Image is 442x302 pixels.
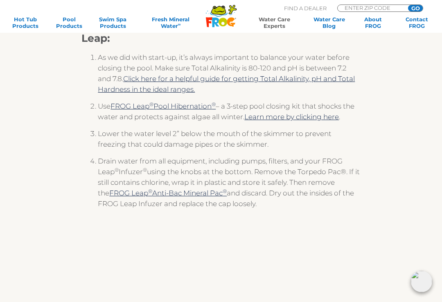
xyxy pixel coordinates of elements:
[140,16,202,29] a: Fresh MineralWater∞
[344,5,399,11] input: Zip Code Form
[408,5,423,11] input: GO
[400,16,434,29] a: ContactFROG
[110,102,212,110] a: FROG Leap®Pool Hibernation
[8,16,42,29] a: Hot TubProducts
[143,167,147,173] sup: ®
[246,16,302,29] a: Water CareExperts
[98,75,355,93] a: Click here for a helpful guide for getting Total Alkalinity, pH and Total Hardness in the ideal r...
[149,101,153,107] sup: ®
[52,16,86,29] a: PoolProducts
[148,188,152,194] sup: ®
[411,271,432,292] img: openIcon
[223,188,227,194] sup: ®
[115,167,119,173] sup: ®
[98,128,360,156] li: Lower the water level 2” below the mouth of the skimmer to prevent freezing that could damage pip...
[212,102,216,110] a: ®
[109,189,227,197] a: FROG Leap®Anti-Bac Mineral Pac®
[96,16,130,29] a: Swim SpaProducts
[212,101,216,107] sup: ®
[98,156,360,215] li: Drain water from all equipment, including pumps, filters, and your FROG Leap Infuzer using the kn...
[356,16,390,29] a: AboutFROG
[284,5,327,12] p: Find A Dealer
[312,16,346,29] a: Water CareBlog
[98,52,360,101] li: As we did with start-up, it’s always important to balance your water before closing the pool. Mak...
[244,113,339,121] a: Learn more by clicking here
[98,101,360,128] li: Use – a 3-step pool closing kit that shocks the water and protects against algae all winter. .
[178,22,181,27] sup: ∞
